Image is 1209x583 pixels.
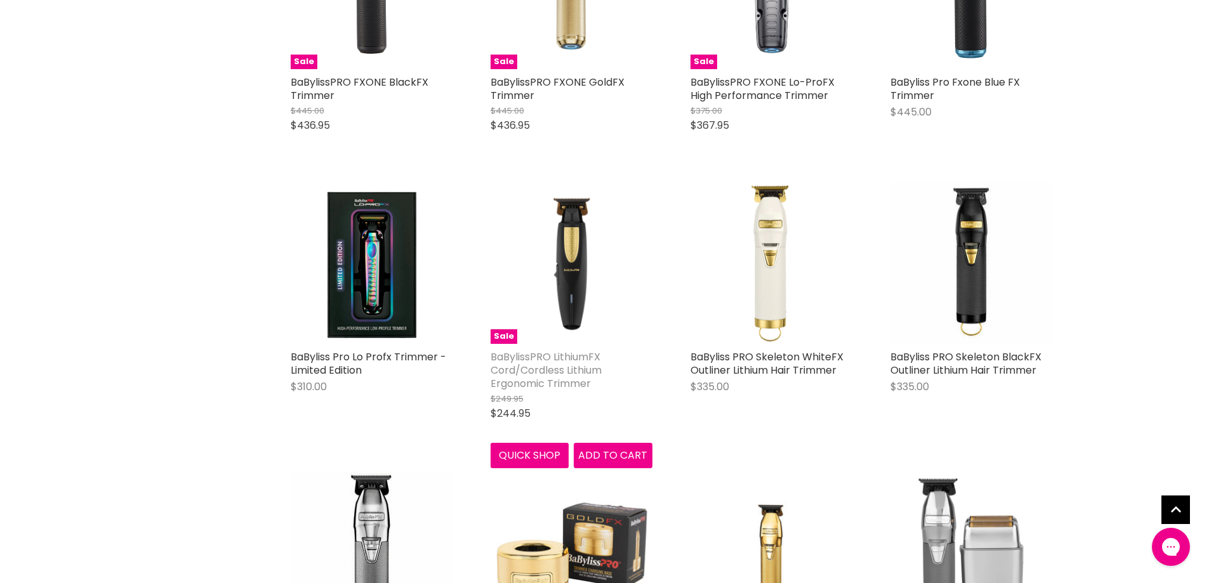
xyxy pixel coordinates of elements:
span: $335.00 [890,379,929,394]
span: Sale [491,329,517,344]
img: BaByliss PRO Skeleton BlackFX Outliner Lithium Hair Trimmer [890,182,1052,344]
iframe: Gorgias live chat messenger [1146,523,1196,570]
span: Sale [291,55,317,69]
span: $244.95 [491,406,531,421]
button: Quick shop [491,443,569,468]
span: $249.95 [491,393,524,405]
span: $367.95 [690,118,729,133]
span: $310.00 [291,379,327,394]
a: BaByliss Pro Fxone Blue FX Trimmer [890,75,1020,103]
img: BaBylissPRO LithiumFX Cord/Cordless Lithium Ergonomic Trimmer [491,182,652,344]
span: $445.00 [890,105,932,119]
a: BaBylissPRO FXONE BlackFX Trimmer [291,75,428,103]
span: $375.00 [690,105,722,117]
a: BaByliss PRO Skeleton WhiteFX Outliner Lithium Hair Trimmer [690,350,843,377]
span: Sale [491,55,517,69]
a: BaByliss Pro Lo Profx Trimmer - Limited Edition [291,350,446,377]
span: Add to cart [578,448,647,462]
a: BaBylissPRO FXONE GoldFX Trimmer [491,75,624,103]
img: BaByliss PRO Skeleton WhiteFX Outliner Lithium Hair Trimmer [690,182,852,344]
a: BaBylissPRO LithiumFX Cord/Cordless Lithium Ergonomic Trimmer [491,350,602,391]
img: BaByliss Pro Lo Profx Trimmer - Limited Edition [291,182,453,344]
a: BaBylissPRO LithiumFX Cord/Cordless Lithium Ergonomic TrimmerSale [491,182,652,344]
span: Sale [690,55,717,69]
a: BaByliss PRO Skeleton BlackFX Outliner Lithium Hair Trimmer [890,350,1041,377]
span: $445.00 [291,105,324,117]
span: $335.00 [690,379,729,394]
span: $445.00 [491,105,524,117]
a: BaBylissPRO FXONE Lo-ProFX High Performance Trimmer [690,75,835,103]
span: $436.95 [291,118,330,133]
span: $436.95 [491,118,530,133]
button: Add to cart [574,443,652,468]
